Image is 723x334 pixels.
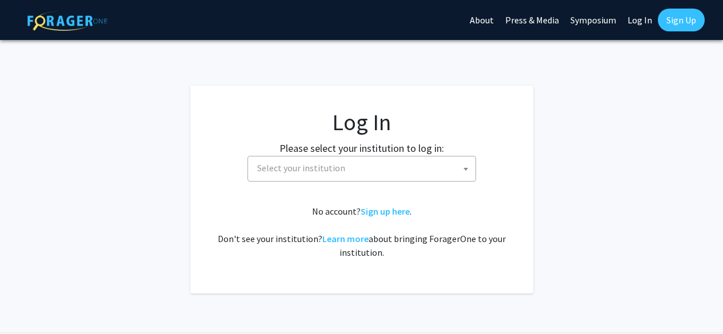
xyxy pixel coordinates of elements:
span: Select your institution [247,156,476,182]
a: Learn more about bringing ForagerOne to your institution [322,233,369,244]
a: Sign Up [658,9,705,31]
h1: Log In [213,108,510,136]
span: Select your institution [257,162,345,174]
div: No account? . Don't see your institution? about bringing ForagerOne to your institution. [213,204,510,259]
a: Sign up here [361,206,410,217]
label: Please select your institution to log in: [279,140,444,156]
img: ForagerOne Logo [27,11,107,31]
span: Select your institution [253,156,476,180]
